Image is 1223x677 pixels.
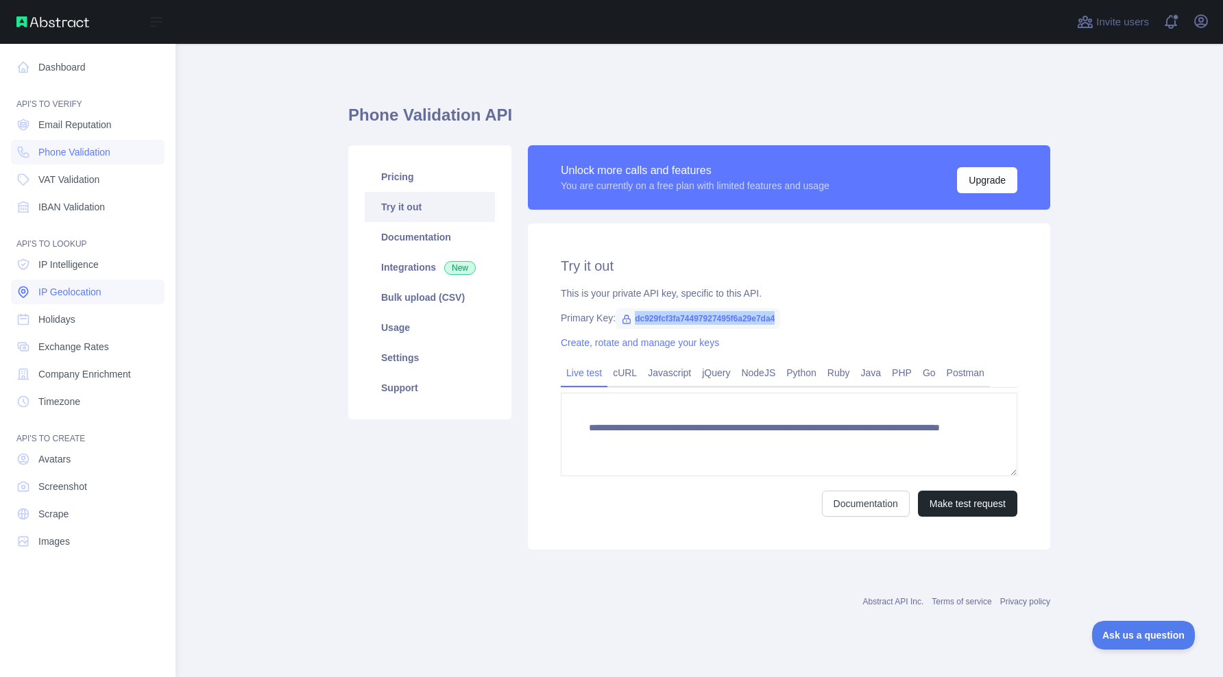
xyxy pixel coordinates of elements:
[1074,11,1152,33] button: Invite users
[365,252,495,282] a: Integrations New
[917,362,941,384] a: Go
[11,280,165,304] a: IP Geolocation
[38,534,70,548] span: Images
[11,474,165,499] a: Screenshot
[918,491,1017,517] button: Make test request
[957,167,1017,193] button: Upgrade
[561,286,1017,300] div: This is your private API key, specific to this API.
[856,362,887,384] a: Java
[11,140,165,164] a: Phone Validation
[561,337,719,348] a: Create, rotate and manage your keys
[561,362,607,384] a: Live test
[11,112,165,137] a: Email Reputation
[561,162,830,179] div: Unlock more calls and features
[11,502,165,526] a: Scrape
[38,173,99,186] span: VAT Validation
[11,167,165,192] a: VAT Validation
[38,285,101,299] span: IP Geolocation
[365,312,495,343] a: Usage
[1000,597,1050,606] a: Privacy policy
[11,252,165,277] a: IP Intelligence
[38,452,71,466] span: Avatars
[38,118,112,132] span: Email Reputation
[11,307,165,332] a: Holidays
[736,362,781,384] a: NodeJS
[38,340,109,354] span: Exchange Rates
[607,362,642,384] a: cURL
[561,179,830,193] div: You are currently on a free plan with limited features and usage
[863,597,924,606] a: Abstract API Inc.
[38,145,110,159] span: Phone Validation
[38,480,87,493] span: Screenshot
[365,162,495,192] a: Pricing
[822,362,856,384] a: Ruby
[941,362,990,384] a: Postman
[642,362,697,384] a: Javascript
[561,311,1017,325] div: Primary Key:
[1092,621,1196,650] iframe: Toggle Customer Support
[365,192,495,222] a: Try it out
[444,261,476,275] span: New
[16,16,89,27] img: Abstract API
[822,491,910,517] a: Documentation
[11,447,165,471] a: Avatars
[11,82,165,110] div: API'S TO VERIFY
[38,258,99,271] span: IP Intelligence
[348,104,1050,137] h1: Phone Validation API
[38,395,80,408] span: Timezone
[11,417,165,444] div: API'S TO CREATE
[11,362,165,386] a: Company Enrichment
[365,373,495,403] a: Support
[365,343,495,373] a: Settings
[561,256,1017,275] h2: Try it out
[1096,14,1149,30] span: Invite users
[38,367,131,381] span: Company Enrichment
[11,195,165,219] a: IBAN Validation
[616,308,780,329] span: dc929fcf3fa74497927495f6a29e7da4
[11,55,165,79] a: Dashboard
[365,282,495,312] a: Bulk upload (CSV)
[932,597,991,606] a: Terms of service
[11,529,165,554] a: Images
[365,222,495,252] a: Documentation
[38,312,75,326] span: Holidays
[781,362,822,384] a: Python
[11,222,165,249] div: API'S TO LOOKUP
[886,362,917,384] a: PHP
[11,334,165,359] a: Exchange Rates
[38,200,105,214] span: IBAN Validation
[11,389,165,414] a: Timezone
[38,507,69,521] span: Scrape
[697,362,736,384] a: jQuery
